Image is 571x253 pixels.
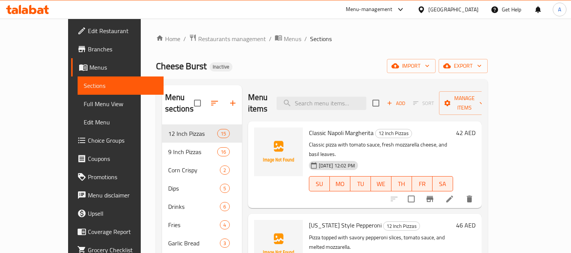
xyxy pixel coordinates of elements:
span: Menus [89,63,157,72]
a: Restaurants management [189,34,266,44]
button: Branch-specific-item [421,190,439,208]
button: Add [384,97,408,109]
div: items [220,202,229,211]
h6: 46 AED [456,220,476,231]
span: [US_STATE] Style Pepperoni [309,220,382,231]
span: Coupons [88,154,157,163]
span: export [445,61,482,71]
span: Choice Groups [88,136,157,145]
div: Inactive [210,62,232,72]
h2: Menu sections [165,92,194,115]
span: Add [386,99,406,108]
button: WE [371,176,391,191]
span: Manage items [445,94,484,113]
a: Edit Menu [78,113,164,131]
a: Menus [71,58,164,76]
div: 12 Inch Pizzas15 [162,124,242,143]
span: [DATE] 12:02 PM [316,162,358,169]
a: Home [156,34,180,43]
span: Dips [168,184,220,193]
span: Menus [284,34,301,43]
h6: 42 AED [456,127,476,138]
div: 9 Inch Pizzas16 [162,143,242,161]
span: Select section first [408,97,439,109]
div: Dips5 [162,179,242,197]
div: Menu-management [346,5,393,14]
div: 12 Inch Pizzas [375,129,412,138]
span: Menu disclaimer [88,191,157,200]
button: delete [460,190,479,208]
p: Pizza topped with savory pepperoni slices, tomato sauce, and melted mozzarella. [309,233,453,252]
span: 15 [218,130,229,137]
a: Promotions [71,168,164,186]
span: Upsell [88,209,157,218]
div: 12 Inch Pizzas [383,221,420,231]
div: items [217,147,229,156]
span: 9 Inch Pizzas [168,147,218,156]
span: Drinks [168,202,220,211]
span: Cheese Burst [156,57,207,75]
span: TH [394,178,409,189]
span: FR [415,178,429,189]
a: Edit menu item [445,194,454,204]
div: items [217,129,229,138]
span: Coverage Report [88,227,157,236]
span: Garlic Bread [168,239,220,248]
span: 12 Inch Pizzas [375,129,412,138]
button: SA [433,176,453,191]
a: Coverage Report [71,223,164,241]
button: SU [309,176,330,191]
a: Coupons [71,150,164,168]
span: 5 [220,185,229,192]
span: Promotions [88,172,157,181]
div: Fries4 [162,216,242,234]
span: Fries [168,220,220,229]
img: Classic Napoli Margherita [254,127,303,176]
span: TU [353,178,368,189]
a: Menus [275,34,301,44]
div: items [220,165,229,175]
span: Sections [84,81,157,90]
span: WE [374,178,388,189]
button: import [387,59,436,73]
button: Manage items [439,91,490,115]
div: items [220,184,229,193]
span: Edit Restaurant [88,26,157,35]
button: export [439,59,488,73]
span: Corn Crispy [168,165,220,175]
span: 3 [220,240,229,247]
a: Full Menu View [78,95,164,113]
li: / [269,34,272,43]
a: Menu disclaimer [71,186,164,204]
a: Sections [78,76,164,95]
span: Sections [310,34,332,43]
span: MO [333,178,347,189]
input: search [277,97,366,110]
span: 12 Inch Pizzas [168,129,218,138]
span: Add item [384,97,408,109]
span: A [558,5,561,14]
p: Classic pizza with tomato sauce, fresh mozzarella cheese, and basil leaves. [309,140,453,159]
span: Select section [368,95,384,111]
button: TU [350,176,371,191]
a: Edit Restaurant [71,22,164,40]
div: Garlic Bread3 [162,234,242,252]
h2: Menu items [248,92,268,115]
nav: breadcrumb [156,34,488,44]
button: MO [330,176,350,191]
span: import [393,61,429,71]
span: Select all sections [189,95,205,111]
span: Full Menu View [84,99,157,108]
span: Inactive [210,64,232,70]
span: Edit Menu [84,118,157,127]
span: 2 [220,167,229,174]
span: Classic Napoli Margherita [309,127,374,138]
button: TH [391,176,412,191]
div: items [220,239,229,248]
